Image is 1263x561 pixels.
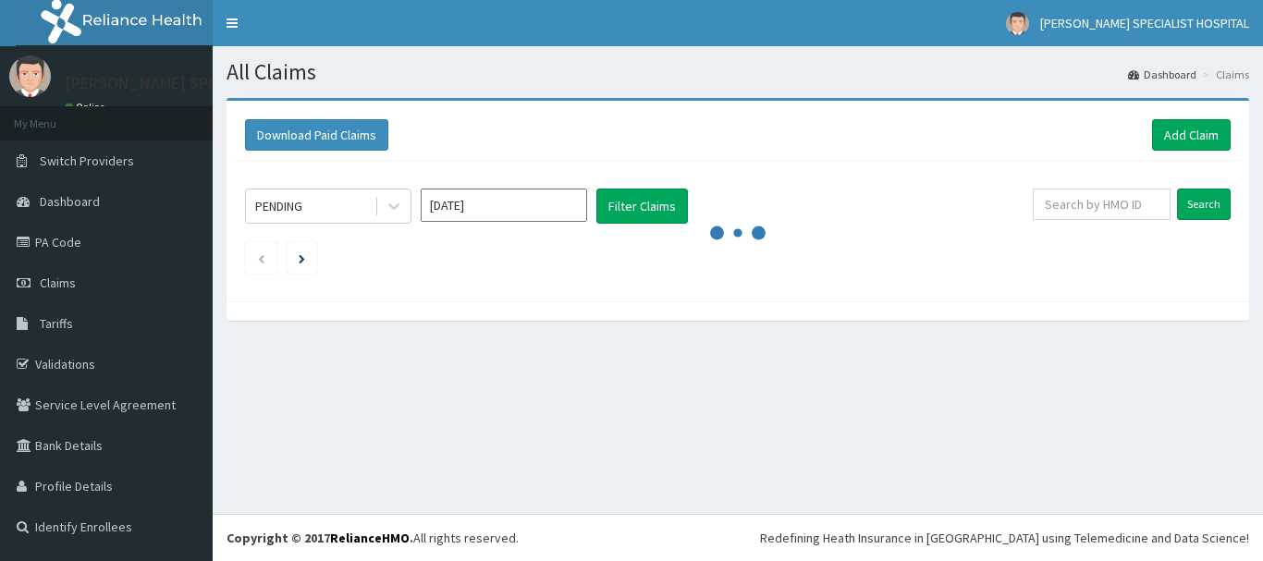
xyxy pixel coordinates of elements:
[227,60,1249,84] h1: All Claims
[40,274,76,291] span: Claims
[1128,67,1196,82] a: Dashboard
[1152,119,1231,151] a: Add Claim
[760,529,1249,547] div: Redefining Heath Insurance in [GEOGRAPHIC_DATA] using Telemedicine and Data Science!
[257,250,265,266] a: Previous page
[596,189,688,224] button: Filter Claims
[1177,189,1231,220] input: Search
[710,205,766,261] svg: audio-loading
[330,530,410,546] a: RelianceHMO
[1040,15,1249,31] span: [PERSON_NAME] SPECIALIST HOSPITAL
[1198,67,1249,82] li: Claims
[227,530,413,546] strong: Copyright © 2017 .
[1006,12,1029,35] img: User Image
[40,315,73,332] span: Tariffs
[65,75,348,91] p: [PERSON_NAME] SPECIALIST HOSPITAL
[9,55,51,97] img: User Image
[40,193,100,210] span: Dashboard
[65,101,109,114] a: Online
[1033,189,1171,220] input: Search by HMO ID
[40,152,134,169] span: Switch Providers
[299,250,305,266] a: Next page
[255,197,302,215] div: PENDING
[245,119,388,151] button: Download Paid Claims
[421,189,587,222] input: Select Month and Year
[213,514,1263,561] footer: All rights reserved.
